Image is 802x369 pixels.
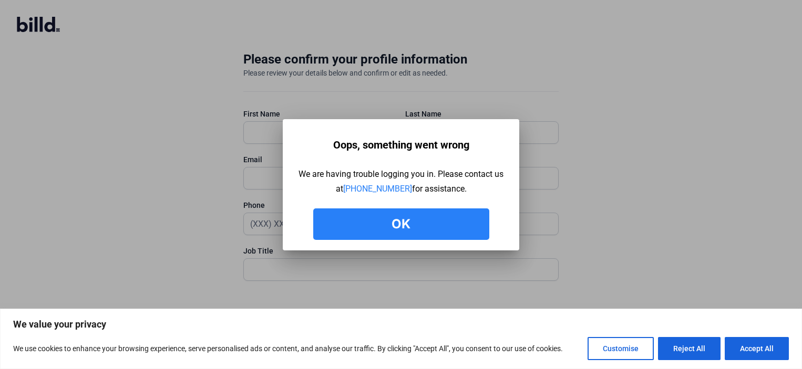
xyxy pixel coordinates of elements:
a: [PHONE_NUMBER] [343,184,412,194]
button: Reject All [658,337,721,360]
button: Customise [588,337,654,360]
div: We are having trouble logging you in. Please contact us at for assistance. [299,167,503,196]
button: Accept All [725,337,789,360]
p: We use cookies to enhance your browsing experience, serve personalised ads or content, and analys... [13,342,563,355]
div: Oops, something went wrong [333,135,469,155]
button: Ok [313,208,489,240]
p: We value your privacy [13,318,789,331]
